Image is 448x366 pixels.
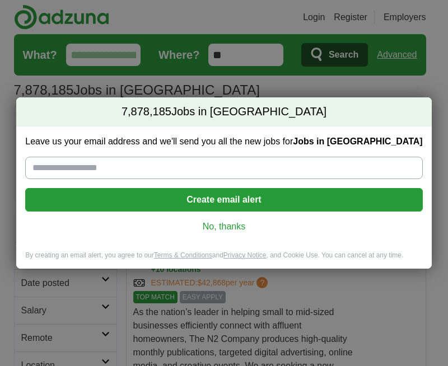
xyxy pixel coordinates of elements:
button: Create email alert [25,188,422,212]
div: By creating an email alert, you agree to our and , and Cookie Use. You can cancel at any time. [16,251,431,269]
a: Privacy Notice [223,251,267,259]
h2: Jobs in [GEOGRAPHIC_DATA] [16,97,431,126]
strong: Jobs in [GEOGRAPHIC_DATA] [293,137,422,146]
label: Leave us your email address and we'll send you all the new jobs for [25,135,422,148]
a: Terms & Conditions [154,251,212,259]
a: No, thanks [34,220,413,233]
span: 7,878,185 [122,104,171,120]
